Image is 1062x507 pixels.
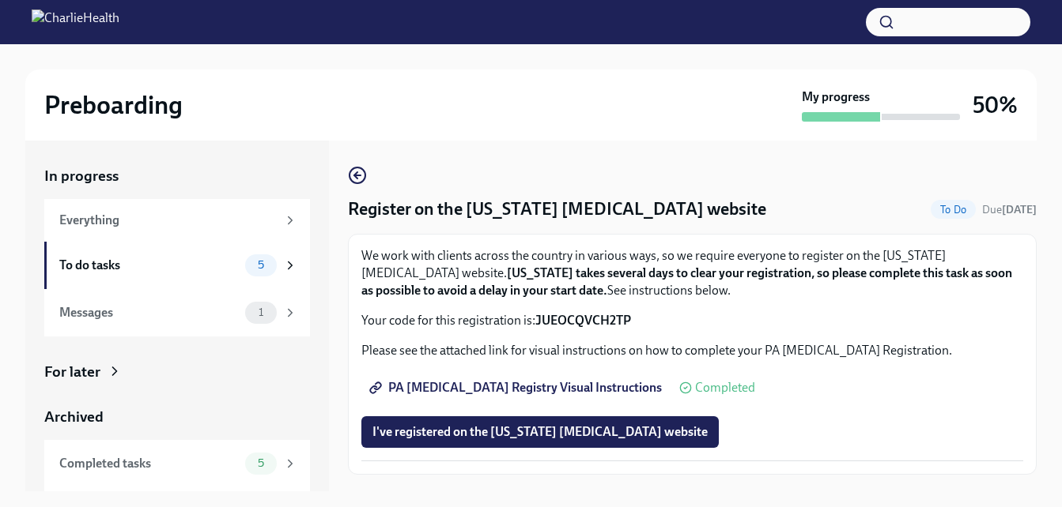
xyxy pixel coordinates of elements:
[44,89,183,121] h2: Preboarding
[982,202,1037,217] span: October 3rd, 2025 09:00
[44,166,310,186] a: In progress
[44,362,100,382] div: For later
[1002,203,1037,216] strong: [DATE]
[361,372,673,404] a: PA [MEDICAL_DATA] Registry Visual Instructions
[248,259,274,271] span: 5
[59,257,239,274] div: To do tasks
[931,204,976,216] span: To Do
[372,424,708,440] span: I've registered on the [US_STATE] [MEDICAL_DATA] website
[44,199,310,242] a: Everything
[44,407,310,427] a: Archived
[361,247,1023,299] p: We work with clients across the country in various ways, so we require everyone to register on th...
[973,91,1018,119] h3: 50%
[982,203,1037,216] span: Due
[44,289,310,336] a: Messages1
[361,265,1012,298] strong: [US_STATE] takes several days to clear your registration, so please complete this task as soon as...
[44,242,310,289] a: To do tasks5
[361,342,1023,359] p: Please see the attached link for visual instructions on how to complete your PA [MEDICAL_DATA] Re...
[802,88,870,106] strong: My progress
[32,9,119,35] img: CharlieHealth
[348,197,766,221] h4: Register on the [US_STATE] [MEDICAL_DATA] website
[44,440,310,487] a: Completed tasks5
[59,455,239,472] div: Completed tasks
[59,212,277,229] div: Everything
[44,362,310,382] a: For later
[361,312,1023,329] p: Your code for this registration is:
[249,306,273,318] span: 1
[695,381,755,394] span: Completed
[59,304,239,321] div: Messages
[248,457,274,469] span: 5
[535,313,631,328] strong: JUEOCQVCH2TP
[361,416,719,448] button: I've registered on the [US_STATE] [MEDICAL_DATA] website
[372,380,662,396] span: PA [MEDICAL_DATA] Registry Visual Instructions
